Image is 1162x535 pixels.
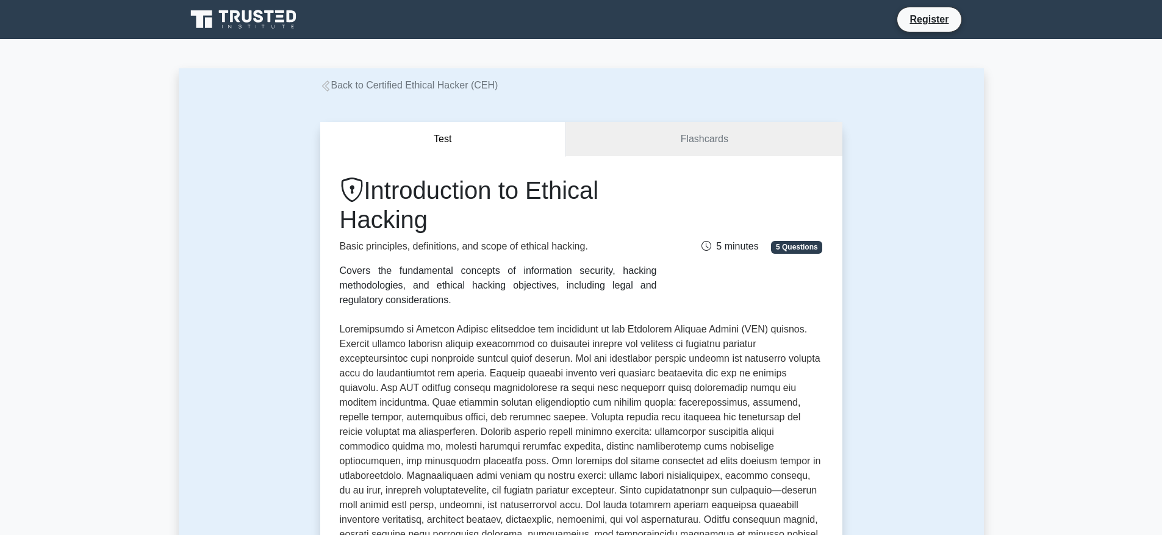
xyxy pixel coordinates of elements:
[320,122,567,157] button: Test
[566,122,842,157] a: Flashcards
[902,12,956,27] a: Register
[340,264,657,307] div: Covers the fundamental concepts of information security, hacking methodologies, and ethical hacki...
[701,241,758,251] span: 5 minutes
[340,239,657,254] p: Basic principles, definitions, and scope of ethical hacking.
[771,241,822,253] span: 5 Questions
[340,176,657,234] h1: Introduction to Ethical Hacking
[320,80,498,90] a: Back to Certified Ethical Hacker (CEH)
